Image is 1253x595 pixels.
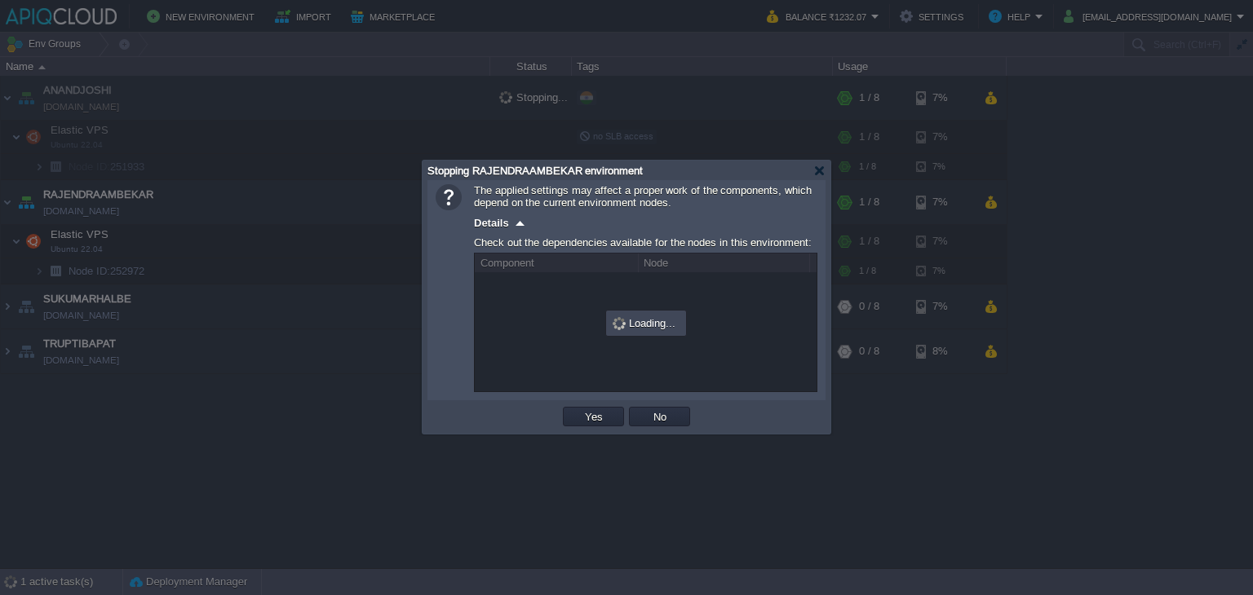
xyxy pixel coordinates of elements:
[580,409,608,424] button: Yes
[608,312,684,334] div: Loading...
[649,409,671,424] button: No
[474,232,817,253] div: Check out the dependencies available for the nodes in this environment:
[427,165,643,177] span: Stopping RAJENDRAAMBEKAR environment
[474,217,509,229] span: Details
[474,184,812,209] span: The applied settings may affect a proper work of the components, which depend on the current envi...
